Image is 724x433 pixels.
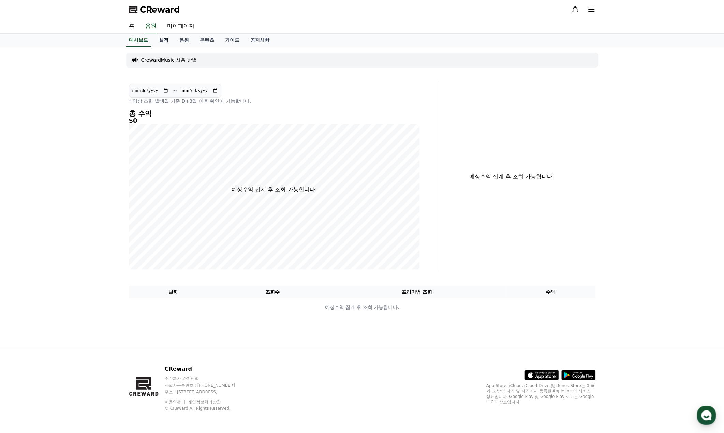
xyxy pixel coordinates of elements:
[188,400,221,404] a: 개인정보처리방침
[129,110,420,117] h4: 총 수익
[2,216,45,233] a: 홈
[21,226,26,232] span: 홈
[162,19,200,33] a: 마이페이지
[327,286,506,298] th: 프리미엄 조회
[88,216,131,233] a: 설정
[486,383,595,405] p: App Store, iCloud, iCloud Drive 및 iTunes Store는 미국과 그 밖의 나라 및 지역에서 등록된 Apple Inc.의 서비스 상표입니다. Goo...
[62,227,71,232] span: 대화
[126,34,151,47] a: 대시보드
[165,376,248,381] p: 주식회사 와이피랩
[129,98,420,104] p: * 영상 조회 발생일 기준 D+3일 이후 확인이 가능합니다.
[141,57,197,63] a: CrewardMusic 사용 방법
[165,406,248,411] p: © CReward All Rights Reserved.
[165,383,248,388] p: 사업자등록번호 : [PHONE_NUMBER]
[140,4,180,15] span: CReward
[173,87,177,95] p: ~
[165,365,248,373] p: CReward
[153,34,174,47] a: 실적
[220,34,245,47] a: 가이드
[232,185,316,194] p: 예상수익 집계 후 조회 가능합니다.
[45,216,88,233] a: 대화
[444,173,579,181] p: 예상수익 집계 후 조회 가능합니다.
[129,4,180,15] a: CReward
[144,19,158,33] a: 음원
[506,286,595,298] th: 수익
[105,226,114,232] span: 설정
[129,286,218,298] th: 날짜
[165,400,186,404] a: 이용약관
[245,34,275,47] a: 공지사항
[218,286,327,298] th: 조회수
[165,389,248,395] p: 주소 : [STREET_ADDRESS]
[123,19,140,33] a: 홈
[174,34,194,47] a: 음원
[194,34,220,47] a: 콘텐츠
[129,117,420,124] h5: $0
[129,304,595,311] p: 예상수익 집계 후 조회 가능합니다.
